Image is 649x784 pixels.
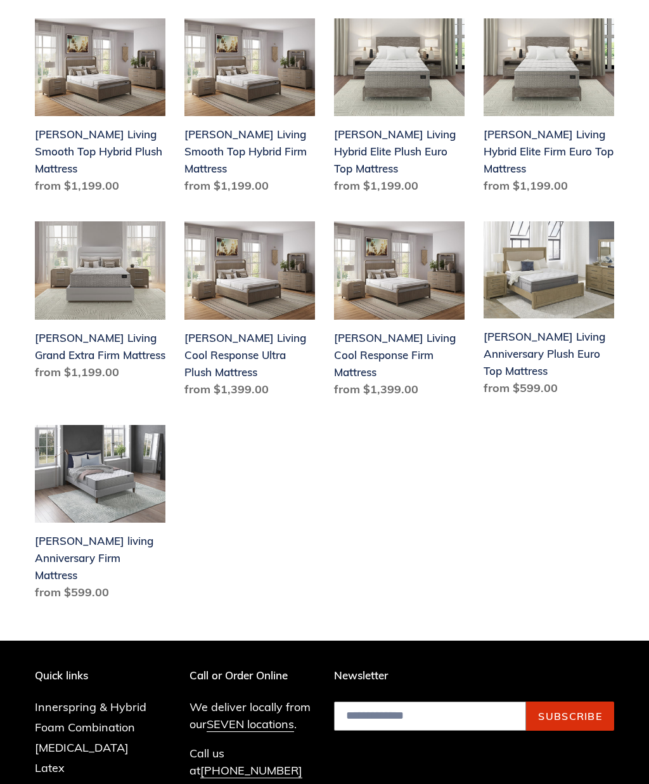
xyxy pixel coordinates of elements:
[35,740,129,755] a: [MEDICAL_DATA]
[334,669,614,682] p: Newsletter
[334,221,465,403] a: Scott Living Cool Response Firm Mattress
[526,702,614,731] button: Subscribe
[35,425,165,606] a: Scott living Anniversary Firm Mattress
[334,18,465,200] a: Scott Living Hybrid Elite Plush Euro Top Mattress
[538,710,602,722] span: Subscribe
[35,221,165,386] a: Scott Living Grand Extra Firm Mattress
[35,720,135,735] a: Foam Combination
[35,700,146,714] a: Innerspring & Hybrid
[207,717,294,732] a: SEVEN locations
[35,761,65,775] a: Latex
[184,221,315,403] a: Scott Living Cool Response Ultra Plush Mattress
[35,669,165,682] p: Quick links
[190,669,316,682] p: Call or Order Online
[484,18,614,200] a: Scott Living Hybrid Elite Firm Euro Top Mattress
[35,18,165,200] a: Scott Living Smooth Top Hybrid Plush Mattress
[334,702,526,731] input: Email address
[190,698,316,733] p: We deliver locally from our .
[184,18,315,200] a: Scott Living Smooth Top Hybrid Firm Mattress
[484,221,614,401] a: Scott Living Anniversary Plush Euro Top Mattress
[200,763,302,778] a: [PHONE_NUMBER]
